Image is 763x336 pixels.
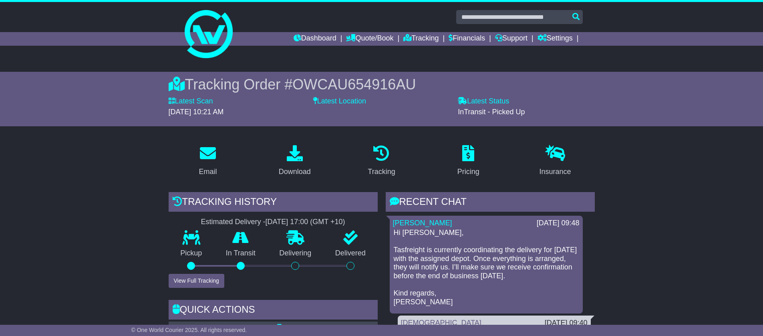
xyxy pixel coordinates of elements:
[214,249,268,258] p: In Transit
[458,108,525,116] span: InTransit - Picked Up
[274,142,316,180] a: Download
[545,319,588,328] div: [DATE] 09:40
[403,32,439,46] a: Tracking
[193,142,222,180] a: Email
[169,192,378,214] div: Tracking history
[268,249,324,258] p: Delivering
[393,219,452,227] a: [PERSON_NAME]
[362,142,400,180] a: Tracking
[386,192,595,214] div: RECENT CHAT
[495,32,527,46] a: Support
[169,218,378,227] div: Estimated Delivery -
[279,166,311,177] div: Download
[458,97,509,106] label: Latest Status
[169,300,378,322] div: Quick Actions
[169,108,224,116] span: [DATE] 10:21 AM
[394,229,579,306] p: Hi [PERSON_NAME], Tasfreight is currently coordinating the delivery for [DATE] with the assigned ...
[266,218,345,227] div: [DATE] 17:00 (GMT +10)
[449,32,485,46] a: Financials
[538,32,573,46] a: Settings
[457,166,479,177] div: Pricing
[199,166,217,177] div: Email
[173,324,237,332] a: Email Documents
[540,166,571,177] div: Insurance
[292,76,416,93] span: OWCAU654916AU
[534,142,576,180] a: Insurance
[277,324,369,332] a: Shipping Label - A4 printer
[131,327,247,333] span: © One World Courier 2025. All rights reserved.
[346,32,393,46] a: Quote/Book
[368,166,395,177] div: Tracking
[169,274,224,288] button: View Full Tracking
[294,32,336,46] a: Dashboard
[169,76,595,93] div: Tracking Order #
[169,249,214,258] p: Pickup
[169,97,213,106] label: Latest Scan
[401,319,481,336] a: [DEMOGRAPHIC_DATA][PERSON_NAME]
[537,219,580,228] div: [DATE] 09:48
[323,249,378,258] p: Delivered
[313,97,366,106] label: Latest Location
[452,142,485,180] a: Pricing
